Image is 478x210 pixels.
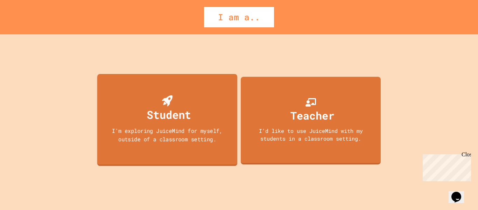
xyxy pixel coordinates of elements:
div: I'd like to use JuiceMind with my students in a classroom setting. [248,127,374,143]
div: Teacher [290,108,335,123]
iframe: chat widget [420,151,471,181]
iframe: chat widget [449,182,471,203]
div: Student [147,106,191,123]
div: I'm exploring JuiceMind for myself, outside of a classroom setting. [104,127,231,143]
div: Chat with us now!Close [3,3,48,45]
div: I am a.. [204,7,274,27]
